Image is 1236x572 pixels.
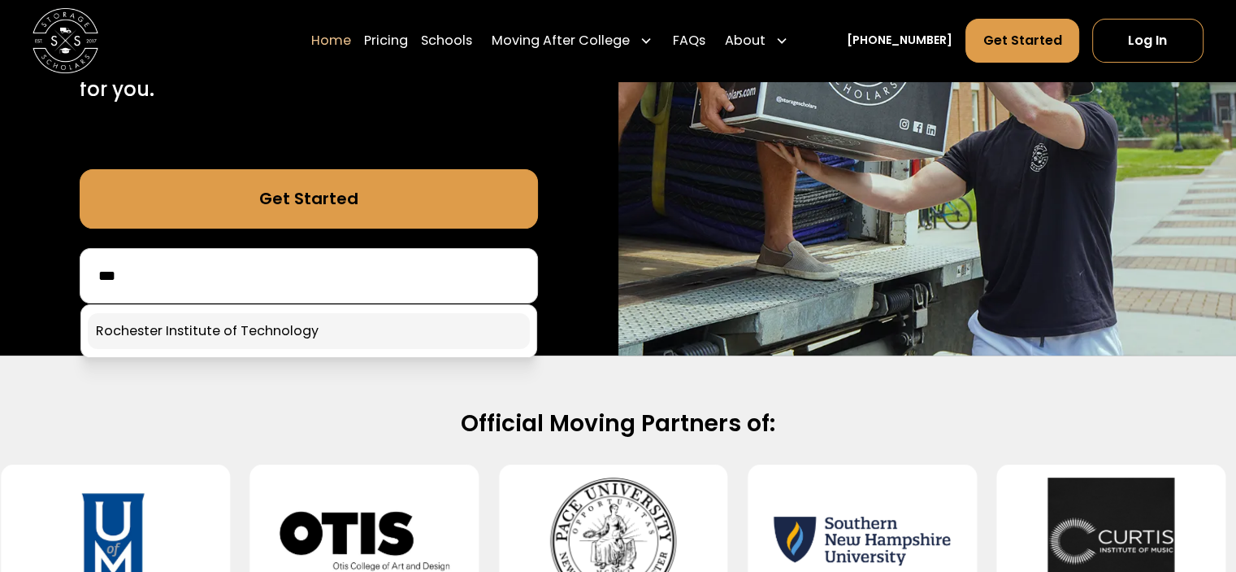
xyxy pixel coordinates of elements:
h2: Official Moving Partners of: [94,408,1142,439]
a: Home [311,18,351,63]
a: [PHONE_NUMBER] [847,33,952,50]
a: Pricing [364,18,408,63]
a: Schools [421,18,472,63]
img: Storage Scholars main logo [33,8,98,74]
a: FAQs [672,18,705,63]
div: About [725,31,765,50]
a: Log In [1092,19,1203,63]
div: Moving After College [492,31,630,50]
div: About [718,18,795,63]
a: Get Started [80,169,538,228]
a: Get Started [965,19,1078,63]
div: Moving After College [485,18,659,63]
